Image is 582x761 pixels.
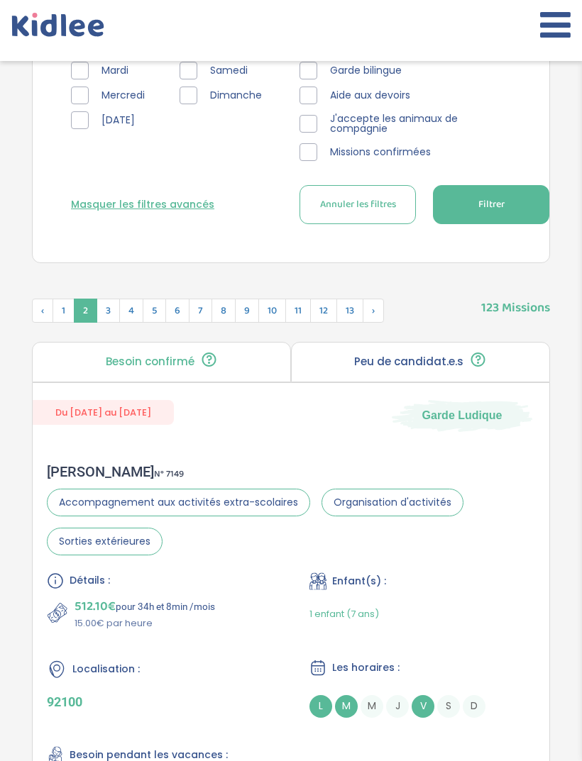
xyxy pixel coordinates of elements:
span: Garde Ludique [422,408,503,423]
span: M [335,695,358,718]
span: Les horaires : [332,660,400,675]
span: [DATE] [96,113,141,128]
p: 92100 [47,694,273,709]
span: Suivant » [363,299,384,323]
span: 1 enfant (7 ans) [309,607,379,621]
p: 15.00€ par heure [75,616,215,631]
span: Organisation d'activités [322,489,463,516]
span: 2 [74,299,97,323]
span: L [309,695,332,718]
span: Détails : [70,573,110,588]
span: Mercredi [96,88,151,103]
span: ‹ [32,299,53,323]
span: S [437,695,460,718]
span: D [463,695,485,718]
span: J'accepte les animaux de compagnie [324,111,504,136]
span: 9 [235,299,259,323]
span: 3 [97,299,120,323]
p: pour 34h et 8min /mois [75,596,215,616]
span: 6 [165,299,190,323]
button: Filtrer [433,185,549,224]
span: N° 7149 [154,467,184,482]
span: Samedi [204,63,254,78]
span: Aide aux devoirs [324,88,417,103]
span: Mardi [96,63,135,78]
span: 7 [189,299,212,323]
span: 11 [285,299,311,323]
span: Localisation : [72,662,140,677]
span: Accompagnement aux activités extra-scolaires [47,489,310,516]
span: Enfant(s) : [332,574,386,589]
span: 5 [143,299,166,323]
span: Filtrer [478,197,505,212]
span: Du [DATE] au [DATE] [33,400,174,425]
span: 4 [119,299,143,323]
span: Sorties extérieures [47,528,163,555]
span: 8 [212,299,236,323]
span: 1 [53,299,75,323]
span: V [412,695,434,718]
span: Garde bilingue [324,63,408,78]
span: 12 [310,299,337,323]
span: 13 [336,299,363,323]
span: 123 Missions [481,284,550,318]
span: Dimanche [204,88,268,103]
span: 10 [258,299,286,323]
span: J [386,695,409,718]
span: M [361,695,383,718]
p: Besoin confirmé [106,356,194,367]
span: 512.10€ [75,596,116,616]
div: [PERSON_NAME] [47,463,535,480]
p: Peu de candidat.e.s [354,356,463,367]
span: Annuler les filtres [320,197,396,212]
button: Annuler les filtres [300,185,416,224]
button: Masquer les filtres avancés [71,197,214,212]
span: Missions confirmées [324,145,437,160]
